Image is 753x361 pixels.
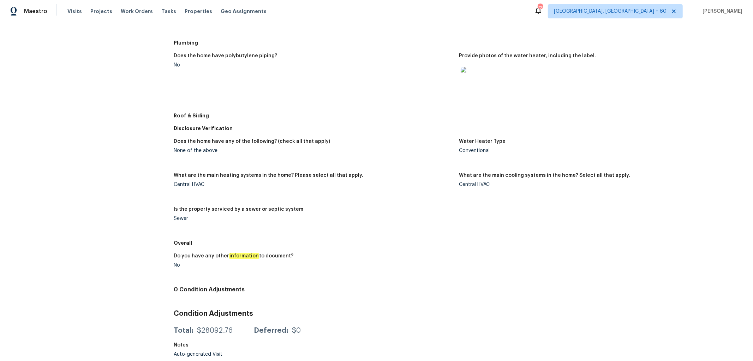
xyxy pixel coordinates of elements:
[174,216,453,221] div: Sewer
[174,286,745,293] h4: 0 Condition Adjustments
[174,63,453,68] div: No
[90,8,112,15] span: Projects
[554,8,667,15] span: [GEOGRAPHIC_DATA], [GEOGRAPHIC_DATA] + 60
[67,8,82,15] span: Visits
[197,327,233,334] div: $28092.76
[174,139,330,144] h5: Does the home have any of the following? (check all that apply)
[24,8,47,15] span: Maestro
[459,139,506,144] h5: Water Heater Type
[174,310,745,317] h3: Condition Adjustments
[174,182,453,187] div: Central HVAC
[174,173,363,178] h5: What are the main heating systems in the home? Please select all that apply.
[538,4,543,11] div: 729
[174,352,345,357] div: Auto-generated Visit
[459,182,739,187] div: Central HVAC
[174,148,453,153] div: None of the above
[174,343,189,348] h5: Notes
[459,53,596,58] h5: Provide photos of the water heater, including the label.
[185,8,212,15] span: Properties
[174,125,745,132] h5: Disclosure Verification
[221,8,267,15] span: Geo Assignments
[161,9,176,14] span: Tasks
[459,173,631,178] h5: What are the main cooling systems in the home? Select all that apply.
[121,8,153,15] span: Work Orders
[459,148,739,153] div: Conventional
[174,53,277,58] h5: Does the home have polybutylene piping?
[174,239,745,246] h5: Overall
[174,112,745,119] h5: Roof & Siding
[174,207,303,212] h5: Is the property serviced by a sewer or septic system
[700,8,742,15] span: [PERSON_NAME]
[174,254,293,258] h5: Do you have any other to document?
[254,327,288,334] div: Deferred:
[229,253,259,259] em: information
[174,39,745,46] h5: Plumbing
[174,263,453,268] div: No
[174,327,193,334] div: Total:
[292,327,301,334] div: $0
